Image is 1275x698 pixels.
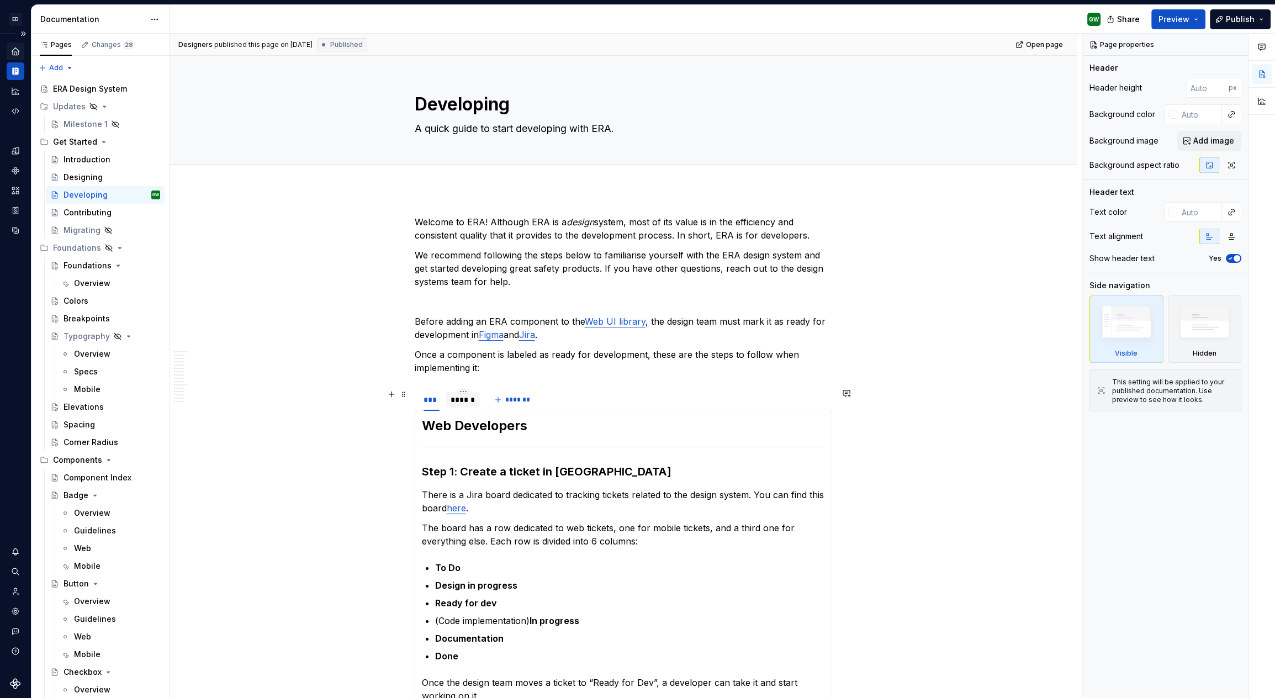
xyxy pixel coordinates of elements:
[46,204,165,221] a: Contributing
[35,239,165,257] div: Foundations
[7,602,24,620] a: Settings
[46,663,165,681] a: Checkbox
[64,207,112,218] div: Contributing
[435,597,496,609] strong: Ready for dev
[64,401,104,413] div: Elevations
[64,490,88,501] div: Badge
[46,327,165,345] a: Typography
[64,225,100,236] div: Migrating
[74,649,100,660] div: Mobile
[64,331,110,342] div: Typography
[53,454,102,466] div: Components
[56,504,165,522] a: Overview
[7,221,24,239] a: Data sources
[64,437,118,448] div: Corner Radius
[435,633,504,644] strong: Documentation
[214,40,313,49] div: published this page on [DATE]
[46,221,165,239] a: Migrating
[1177,104,1222,124] input: Auto
[46,168,165,186] a: Designing
[64,313,110,324] div: Breakpoints
[415,315,832,341] p: Before adding an ERA component to the , the design team must mark it as ready for development in ...
[46,257,165,274] a: Foundations
[567,216,594,228] em: design
[7,102,24,120] a: Code automation
[1026,40,1063,49] span: Open page
[1089,62,1118,73] div: Header
[35,80,165,98] a: ERA Design System
[123,40,135,49] span: 28
[435,580,517,591] strong: Design in progress
[7,622,24,640] button: Contact support
[7,543,24,560] button: Notifications
[64,119,108,130] div: Milestone 1
[35,451,165,469] div: Components
[53,136,97,147] div: Get Started
[152,189,159,200] div: GW
[1089,280,1150,291] div: Side navigation
[1101,9,1147,29] button: Share
[1168,295,1242,363] div: Hidden
[74,543,91,554] div: Web
[53,101,86,112] div: Updates
[7,182,24,199] a: Assets
[7,43,24,60] div: Home
[74,525,116,536] div: Guidelines
[74,348,110,359] div: Overview
[56,557,165,575] a: Mobile
[74,366,98,377] div: Specs
[56,274,165,292] a: Overview
[1115,349,1138,358] div: Visible
[74,384,100,395] div: Mobile
[64,172,103,183] div: Designing
[64,472,131,483] div: Component Index
[74,631,91,642] div: Web
[56,540,165,557] a: Web
[530,615,579,626] strong: In progress
[519,329,535,340] a: Jira
[1089,187,1134,198] div: Header text
[1177,131,1241,151] button: Add image
[178,40,213,49] span: Designers
[1089,231,1143,242] div: Text alignment
[1229,83,1237,92] p: px
[7,583,24,600] a: Invite team
[35,133,165,151] div: Get Started
[46,310,165,327] a: Breakpoints
[46,433,165,451] a: Corner Radius
[46,398,165,416] a: Elevations
[64,667,102,678] div: Checkbox
[74,278,110,289] div: Overview
[74,507,110,519] div: Overview
[1089,207,1127,218] div: Text color
[435,562,461,573] strong: To Do
[1210,9,1271,29] button: Publish
[1186,78,1229,98] input: Auto
[1089,160,1179,171] div: Background aspect ratio
[64,154,110,165] div: Introduction
[40,40,72,49] div: Pages
[1089,109,1155,120] div: Background color
[46,575,165,593] a: Button
[64,295,88,306] div: Colors
[56,628,165,646] a: Web
[46,416,165,433] a: Spacing
[435,614,825,627] p: (Code implementation)
[7,202,24,219] a: Storybook stories
[1151,9,1205,29] button: Preview
[1177,202,1222,222] input: Auto
[415,215,832,242] p: Welcome to ERA! Although ERA is a system, most of its value is in the efficiency and consistent q...
[7,82,24,100] div: Analytics
[40,14,145,25] div: Documentation
[92,40,135,49] div: Changes
[7,62,24,80] a: Documentation
[1117,14,1140,25] span: Share
[415,348,832,374] p: Once a component is labeled as ready for development, these are the steps to follow when implemen...
[46,487,165,504] a: Badge
[10,678,21,689] svg: Supernova Logo
[1193,349,1216,358] div: Hidden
